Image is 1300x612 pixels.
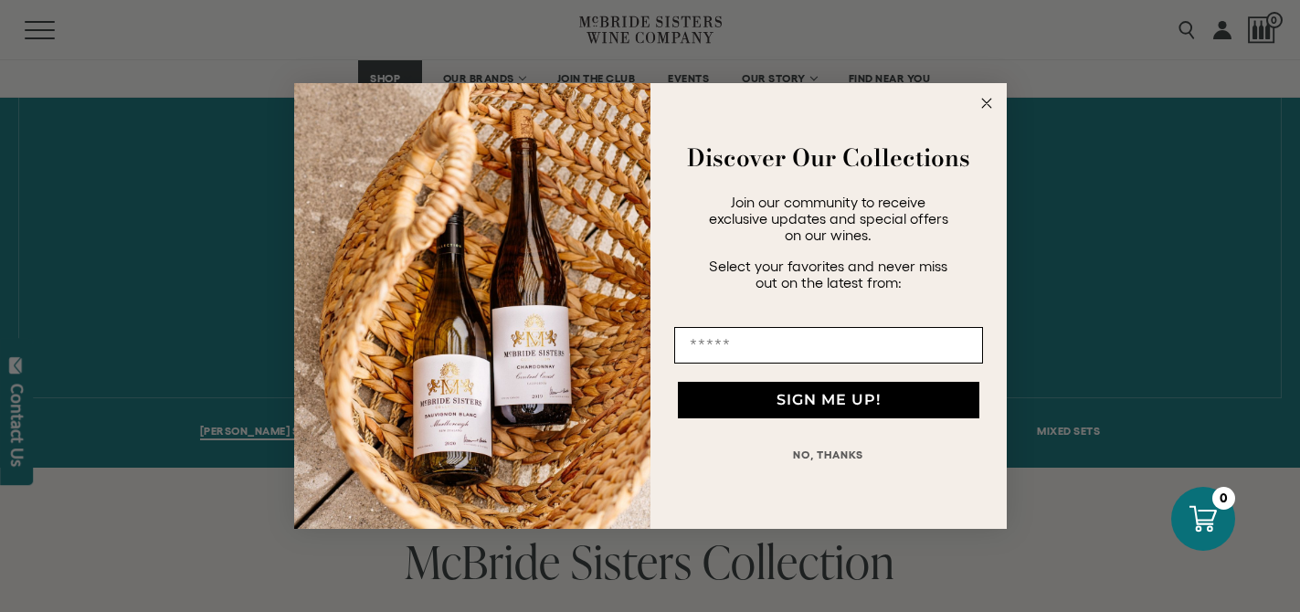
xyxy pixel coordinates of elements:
[1212,487,1235,510] div: 0
[687,140,970,175] strong: Discover Our Collections
[709,194,948,243] span: Join our community to receive exclusive updates and special offers on our wines.
[976,92,998,114] button: Close dialog
[678,382,979,418] button: SIGN ME UP!
[674,437,983,473] button: NO, THANKS
[674,327,983,364] input: Email
[709,258,947,290] span: Select your favorites and never miss out on the latest from:
[294,83,650,529] img: 42653730-7e35-4af7-a99d-12bf478283cf.jpeg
